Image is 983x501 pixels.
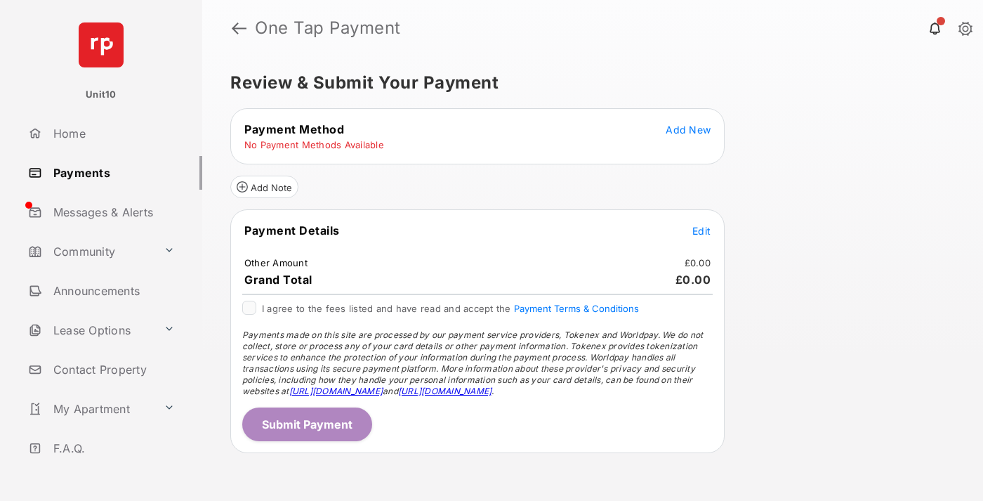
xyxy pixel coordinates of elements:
[22,195,202,229] a: Messages & Alerts
[22,392,158,426] a: My Apartment
[514,303,639,314] button: I agree to the fees listed and have read and accept the
[244,122,344,136] span: Payment Method
[242,330,703,396] span: Payments made on this site are processed by our payment service providers, Tokenex and Worldpay. ...
[666,124,711,136] span: Add New
[86,88,117,102] p: Unit10
[22,353,202,386] a: Contact Property
[692,223,711,238] button: Edit
[22,235,158,268] a: Community
[22,313,158,347] a: Lease Options
[22,117,202,150] a: Home
[244,138,385,151] td: No Payment Methods Available
[230,74,944,91] h5: Review & Submit Your Payment
[22,274,202,308] a: Announcements
[692,225,711,237] span: Edit
[255,20,401,37] strong: One Tap Payment
[22,431,202,465] a: F.A.Q.
[262,303,639,314] span: I agree to the fees listed and have read and accept the
[230,176,298,198] button: Add Note
[22,156,202,190] a: Payments
[244,256,308,269] td: Other Amount
[242,408,372,441] button: Submit Payment
[666,122,711,136] button: Add New
[244,223,340,238] span: Payment Details
[398,386,491,396] a: [URL][DOMAIN_NAME]
[79,22,124,67] img: svg+xml;base64,PHN2ZyB4bWxucz0iaHR0cDovL3d3dy53My5vcmcvMjAwMC9zdmciIHdpZHRoPSI2NCIgaGVpZ2h0PSI2NC...
[684,256,711,269] td: £0.00
[675,273,711,287] span: £0.00
[289,386,383,396] a: [URL][DOMAIN_NAME]
[244,273,312,287] span: Grand Total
